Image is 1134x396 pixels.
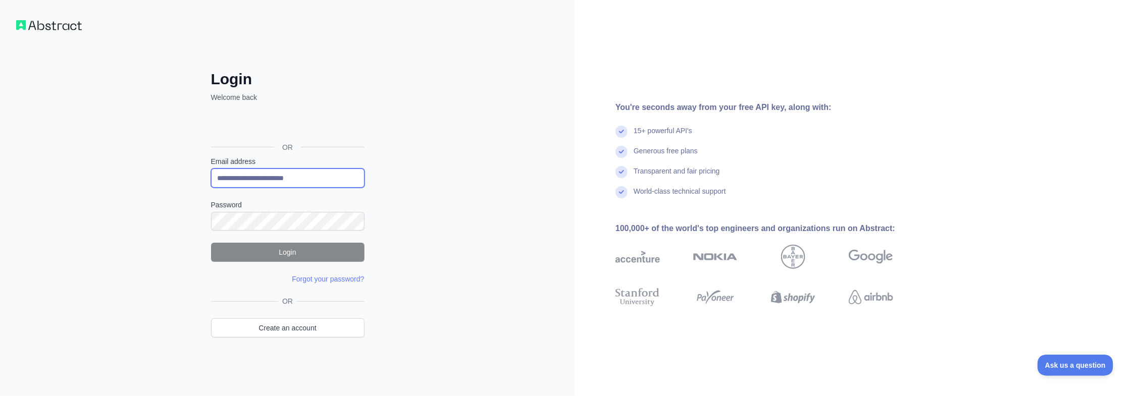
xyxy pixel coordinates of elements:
img: check mark [615,126,628,138]
label: Email address [211,156,365,166]
iframe: Toggle Customer Support [1038,355,1114,376]
div: 100,000+ of the world's top engineers and organizations run on Abstract: [615,222,925,235]
img: accenture [615,245,660,269]
a: Create an account [211,318,365,337]
div: Transparent and fair pricing [634,166,720,186]
img: Workflow [16,20,82,30]
img: shopify [771,286,815,308]
button: Login [211,243,365,262]
img: payoneer [693,286,738,308]
img: stanford university [615,286,660,308]
img: bayer [781,245,805,269]
label: Password [211,200,365,210]
span: OR [274,142,301,152]
img: google [849,245,893,269]
img: airbnb [849,286,893,308]
img: check mark [615,186,628,198]
iframe: Schaltfläche „Über Google anmelden“ [206,114,368,136]
span: OR [278,296,297,306]
div: World-class technical support [634,186,726,206]
div: Generous free plans [634,146,698,166]
a: Forgot your password? [292,275,364,283]
h2: Login [211,70,365,88]
div: 15+ powerful API's [634,126,692,146]
img: check mark [615,166,628,178]
div: You're seconds away from your free API key, along with: [615,101,925,114]
img: nokia [693,245,738,269]
p: Welcome back [211,92,365,102]
img: check mark [615,146,628,158]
